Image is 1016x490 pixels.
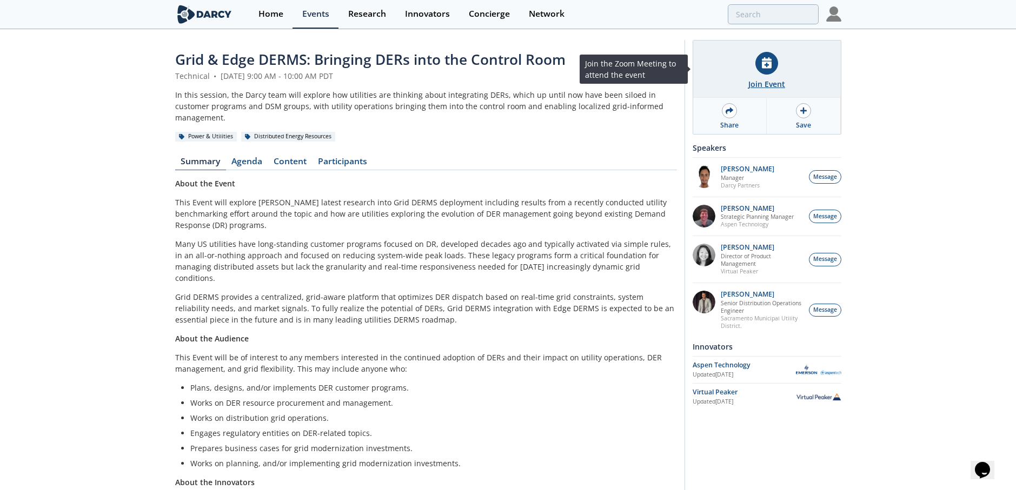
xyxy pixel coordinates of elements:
span: Message [813,306,837,314]
div: Innovators [405,10,450,18]
li: Works on DER resource procurement and management. [190,397,669,408]
button: Message [809,210,841,223]
a: Content [268,157,313,170]
div: Updated [DATE] [693,371,796,379]
img: 7fca56e2-1683-469f-8840-285a17278393 [693,291,715,313]
a: Summary [175,157,226,170]
li: Prepares business cases for grid modernization investments. [190,442,669,454]
span: Message [813,173,837,182]
span: Grid & Edge DERMS: Bringing DERs into the Control Room [175,50,566,69]
button: Message [809,304,841,317]
p: Aspen Technology [721,220,794,228]
span: Message [813,255,837,264]
p: Grid DERMS provides a centralized, grid-aware platform that optimizes DER dispatch based on real-... [175,291,677,325]
li: Engages regulatory entities on DER-related topics. [190,427,669,439]
img: vRBZwDRnSTOrB1qTpmXr [693,165,715,188]
img: logo-wide.svg [175,5,234,24]
input: Advanced Search [728,4,819,24]
img: accc9a8e-a9c1-4d58-ae37-132228efcf55 [693,205,715,227]
div: Save [796,120,811,130]
p: Strategic Planning Manager [721,213,794,220]
img: 8160f632-77e6-40bd-9ce2-d8c8bb49c0dd [693,244,715,266]
div: Research [348,10,386,18]
div: Speakers [693,138,841,157]
p: Manager [721,174,774,182]
button: Message [809,253,841,266]
img: Virtual Peaker [796,393,841,400]
strong: About the Audience [175,333,249,344]
div: In this session, the Darcy team will explore how utilities are thinking about integrating DERs, w... [175,89,677,123]
div: Distributed Energy Resources [241,132,336,142]
p: [PERSON_NAME] [721,244,803,251]
a: Aspen Technology Updated[DATE] Aspen Technology [693,360,841,379]
img: Aspen Technology [796,365,841,375]
p: Virtual Peaker [721,267,803,275]
a: Participants [313,157,373,170]
p: [PERSON_NAME] [721,205,794,212]
div: Home [258,10,283,18]
li: Works on planning, and/or implementing grid modernization investments. [190,458,669,469]
p: Senior Distribution Operations Engineer [721,299,803,314]
p: Sacramento Municipal Utility District. [721,314,803,330]
div: Virtual Peaker [693,387,796,397]
a: Virtual Peaker Updated[DATE] Virtual Peaker [693,387,841,406]
div: Innovators [693,337,841,356]
iframe: chat widget [971,447,1005,479]
p: [PERSON_NAME] [721,165,774,173]
button: Message [809,170,841,184]
p: This Event will be of interest to any members interested in the continued adoption of DERs and th... [175,352,677,374]
div: Power & Utilities [175,132,237,142]
p: This Event will explore [PERSON_NAME] latest research into Grid DERMS deployment including result... [175,197,677,231]
div: Join Event [748,78,785,90]
div: Events [302,10,329,18]
span: • [212,71,218,81]
div: Technical [DATE] 9:00 AM - 10:00 AM PDT [175,70,677,82]
li: Works on distribution grid operations. [190,412,669,424]
div: Aspen Technology [693,360,796,370]
div: Network [529,10,565,18]
div: Concierge [469,10,510,18]
li: Plans, designs, and/or implements DER customer programs. [190,382,669,393]
p: Director of Product Management [721,252,803,267]
img: Profile [826,6,841,22]
strong: About the Event [175,178,235,189]
p: Darcy Partners [721,182,774,189]
div: Updated [DATE] [693,398,796,406]
span: Message [813,212,837,221]
div: Share [720,120,739,130]
p: Many US utilities have long-standing customer programs focused on DR, developed decades ago and t... [175,238,677,284]
p: [PERSON_NAME] [721,291,803,298]
a: Agenda [226,157,268,170]
strong: About the Innovators [175,477,255,487]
